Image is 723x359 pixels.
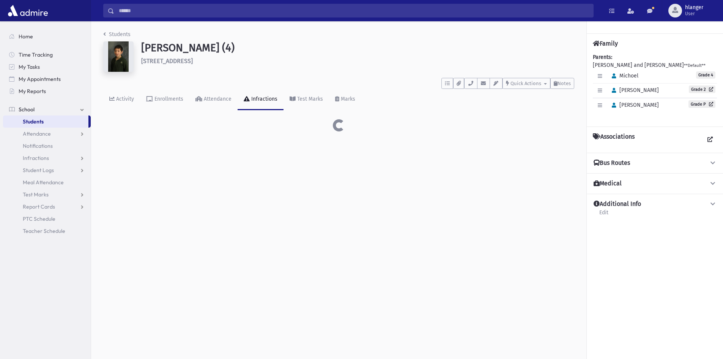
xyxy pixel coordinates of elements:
[284,89,329,110] a: Test Marks
[594,200,641,208] h4: Additional Info
[3,201,91,213] a: Report Cards
[140,89,189,110] a: Enrollments
[19,33,33,40] span: Home
[6,3,50,18] img: AdmirePro
[608,73,638,79] span: Michoel
[114,4,593,17] input: Search
[23,155,49,161] span: Infractions
[329,89,361,110] a: Marks
[608,87,659,93] span: [PERSON_NAME]
[19,76,61,82] span: My Appointments
[593,133,635,147] h4: Associations
[550,78,574,89] button: Notes
[141,57,574,65] h6: [STREET_ADDRESS]
[296,96,323,102] div: Test Marks
[23,191,49,198] span: Test Marks
[502,78,550,89] button: Quick Actions
[3,73,91,85] a: My Appointments
[339,96,355,102] div: Marks
[141,41,574,54] h1: [PERSON_NAME] (4)
[3,128,91,140] a: Attendance
[23,203,55,210] span: Report Cards
[202,96,232,102] div: Attendance
[608,102,659,108] span: [PERSON_NAME]
[23,118,44,125] span: Students
[593,40,618,47] h4: Family
[3,176,91,188] a: Meal Attendance
[3,103,91,115] a: School
[103,30,131,41] nav: breadcrumb
[593,200,717,208] button: Additional Info
[189,89,238,110] a: Attendance
[594,180,622,188] h4: Medical
[23,130,51,137] span: Attendance
[103,31,131,38] a: Students
[115,96,134,102] div: Activity
[593,54,612,60] b: Parents:
[3,140,91,152] a: Notifications
[510,81,541,86] span: Quick Actions
[103,89,140,110] a: Activity
[3,61,91,73] a: My Tasks
[703,133,717,147] a: View all Associations
[593,53,717,120] div: [PERSON_NAME] and [PERSON_NAME]
[3,85,91,97] a: My Reports
[3,225,91,237] a: Teacher Schedule
[3,152,91,164] a: Infractions
[3,30,91,43] a: Home
[685,5,703,11] span: hlanger
[153,96,183,102] div: Enrollments
[23,179,64,186] span: Meal Attendance
[250,96,277,102] div: Infractions
[19,106,35,113] span: School
[19,63,40,70] span: My Tasks
[23,215,55,222] span: PTC Schedule
[685,11,703,17] span: User
[696,71,715,79] span: Grade 4
[3,164,91,176] a: Student Logs
[593,159,717,167] button: Bus Routes
[594,159,630,167] h4: Bus Routes
[3,115,88,128] a: Students
[23,167,54,174] span: Student Logs
[599,208,609,222] a: Edit
[23,142,53,149] span: Notifications
[238,89,284,110] a: Infractions
[3,188,91,201] a: Test Marks
[593,180,717,188] button: Medical
[688,100,715,108] a: Grade P
[3,49,91,61] a: Time Tracking
[3,213,91,225] a: PTC Schedule
[19,51,53,58] span: Time Tracking
[19,88,46,95] span: My Reports
[23,228,65,234] span: Teacher Schedule
[558,81,571,86] span: Notes
[689,85,715,93] a: Grade 2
